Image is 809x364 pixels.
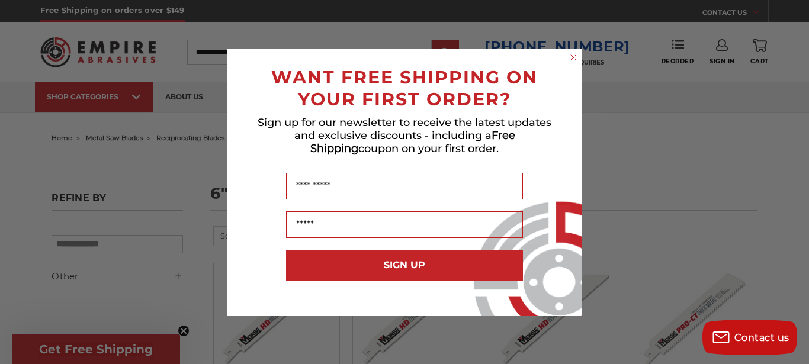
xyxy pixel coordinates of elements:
[286,211,523,238] input: Email
[734,332,789,343] span: Contact us
[310,129,515,155] span: Free Shipping
[286,250,523,281] button: SIGN UP
[258,116,551,155] span: Sign up for our newsletter to receive the latest updates and exclusive discounts - including a co...
[702,320,797,355] button: Contact us
[567,51,579,63] button: Close dialog
[271,66,538,110] span: WANT FREE SHIPPING ON YOUR FIRST ORDER?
